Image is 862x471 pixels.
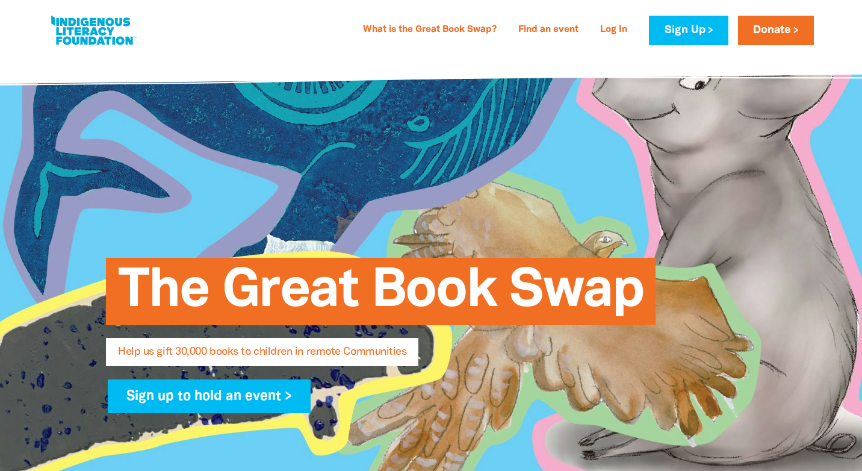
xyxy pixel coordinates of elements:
a: Sign Up [649,16,728,45]
span: The Great Book Swap [118,267,643,325]
a: Sign up to hold an event > [108,379,311,413]
a: Find an event [511,20,586,40]
a: Donate [738,16,814,45]
a: Log In [593,20,634,40]
a: What is the Great Book Swap? [356,20,504,40]
span: Help us gift 30,000 books to children in remote Communities [118,347,406,366]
